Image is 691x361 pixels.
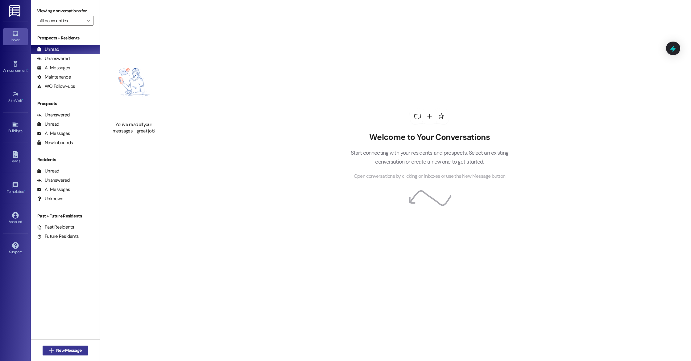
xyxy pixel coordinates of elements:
[37,121,59,128] div: Unread
[24,189,25,193] span: •
[37,46,59,53] div: Unread
[354,172,505,180] span: Open conversations by clicking on inboxes or use the New Message button
[3,210,28,227] a: Account
[37,233,79,240] div: Future Residents
[22,98,23,102] span: •
[43,346,88,355] button: New Message
[31,35,100,41] div: Prospects + Residents
[107,121,161,135] div: You've read all your messages - great job!
[37,168,59,174] div: Unread
[49,348,54,353] i: 
[37,140,73,146] div: New Inbounds
[3,240,28,257] a: Support
[341,132,518,142] h2: Welcome to Your Conversations
[37,177,70,184] div: Unanswered
[3,89,28,106] a: Site Visit •
[37,186,70,193] div: All Messages
[31,156,100,163] div: Residents
[37,130,70,137] div: All Messages
[37,112,70,118] div: Unanswered
[37,65,70,71] div: All Messages
[87,18,90,23] i: 
[3,149,28,166] a: Leads
[37,196,63,202] div: Unknown
[56,347,81,354] span: New Message
[37,83,75,90] div: WO Follow-ups
[37,74,71,80] div: Maintenance
[107,46,161,118] img: empty-state
[3,180,28,197] a: Templates •
[27,67,28,72] span: •
[40,16,84,26] input: All communities
[37,224,74,230] div: Past Residents
[9,5,22,17] img: ResiDesk Logo
[3,119,28,136] a: Buildings
[31,100,100,107] div: Prospects
[37,55,70,62] div: Unanswered
[31,213,100,219] div: Past + Future Residents
[37,6,93,16] label: Viewing conversations for
[3,28,28,45] a: Inbox
[341,148,518,166] p: Start connecting with your residents and prospects. Select an existing conversation or create a n...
